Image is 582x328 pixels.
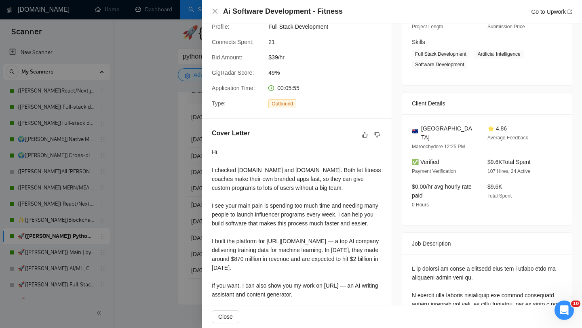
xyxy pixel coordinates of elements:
span: [GEOGRAPHIC_DATA] [421,124,474,142]
span: Profile: [212,23,230,30]
span: Full Stack Development [268,22,390,31]
button: like [360,130,370,140]
span: Application Time: [212,85,255,91]
div: Hi, I checked [DOMAIN_NAME] and [DOMAIN_NAME]. Both let fitness coaches make their own branded ap... [212,148,382,326]
span: $9.6K Total Spent [487,159,531,165]
span: ⭐ 4.86 [487,125,507,132]
h5: Cover Letter [212,128,250,138]
div: Job Description [412,233,562,254]
span: Bid Amount: [212,54,242,61]
span: 49% [268,68,390,77]
span: dislike [374,132,380,138]
button: Close [212,8,218,15]
span: GigRadar Score: [212,69,254,76]
div: Client Details [412,93,562,114]
span: Total Spent [487,193,512,199]
span: 10 [571,301,580,307]
iframe: Intercom live chat [555,301,574,320]
span: $9.6K [487,183,502,190]
span: ✅ Verified [412,159,439,165]
span: Connects Spent: [212,39,254,45]
span: Average Feedback [487,135,528,141]
h4: Ai Software Development - Fitness [223,6,343,17]
span: clock-circle [268,85,274,91]
span: 21 [268,38,390,46]
img: 🇦🇺 [412,128,418,134]
span: Type: [212,100,226,107]
span: Payment Verification [412,168,456,174]
span: Maroochydore 12:25 PM [412,144,465,149]
span: Close [218,312,233,321]
span: Full Stack Development [412,50,470,59]
span: Skills [412,39,425,45]
span: $0.00/hr avg hourly rate paid [412,183,472,199]
span: Artificial Intelligence [474,50,524,59]
span: 0 Hours [412,202,429,208]
span: Submission Price [487,24,525,29]
span: Project Length [412,24,443,29]
span: close [212,8,218,15]
span: 107 Hires, 24 Active [487,168,531,174]
span: Outbound [268,99,296,108]
button: dislike [372,130,382,140]
span: Software Development [412,60,467,69]
a: Go to Upworkexport [531,8,572,15]
button: Close [212,310,239,323]
span: like [362,132,368,138]
span: $39/hr [268,53,390,62]
span: 00:05:55 [277,85,299,91]
span: export [567,9,572,14]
